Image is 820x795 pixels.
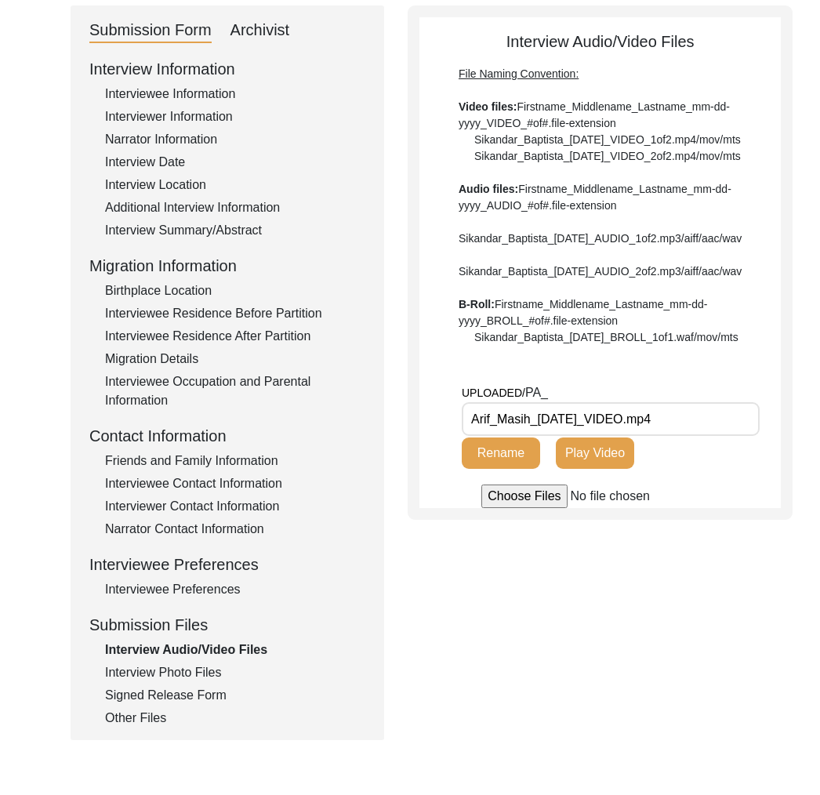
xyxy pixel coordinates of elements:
div: Narrator Information [105,130,365,149]
div: Interview Audio/Video Files [419,30,781,346]
span: File Naming Convention: [459,67,579,80]
div: Narrator Contact Information [105,520,365,539]
b: Video files: [459,100,517,113]
span: PA_ [525,386,548,399]
div: Interview Information [89,57,365,81]
button: Play Video [556,437,634,469]
div: Migration Information [89,254,365,278]
span: UPLOADED/ [462,387,525,399]
div: Interviewee Contact Information [105,474,365,493]
div: Additional Interview Information [105,198,365,217]
div: Interviewee Residence After Partition [105,327,365,346]
div: Interviewer Contact Information [105,497,365,516]
div: Archivist [230,18,290,43]
b: B-Roll: [459,298,495,310]
button: Rename [462,437,540,469]
div: Interview Audio/Video Files [105,641,365,659]
div: Interview Date [105,153,365,172]
div: Interviewer Information [105,107,365,126]
div: Interviewee Residence Before Partition [105,304,365,323]
div: Interview Location [105,176,365,194]
div: Submission Files [89,613,365,637]
div: Migration Details [105,350,365,368]
div: Interviewee Occupation and Parental Information [105,372,365,410]
div: Contact Information [89,424,365,448]
div: Interviewee Preferences [89,553,365,576]
div: Interviewee Preferences [105,580,365,599]
div: Submission Form [89,18,212,43]
div: Interview Summary/Abstract [105,221,365,240]
div: Signed Release Form [105,686,365,705]
div: Other Files [105,709,365,728]
div: Birthplace Location [105,281,365,300]
div: Interview Photo Files [105,663,365,682]
div: Firstname_Middlename_Lastname_mm-dd-yyyy_VIDEO_#of#.file-extension Sikandar_Baptista_[DATE]_VIDEO... [459,66,742,346]
b: Audio files: [459,183,518,195]
div: Friends and Family Information [105,452,365,470]
div: Interviewee Information [105,85,365,103]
